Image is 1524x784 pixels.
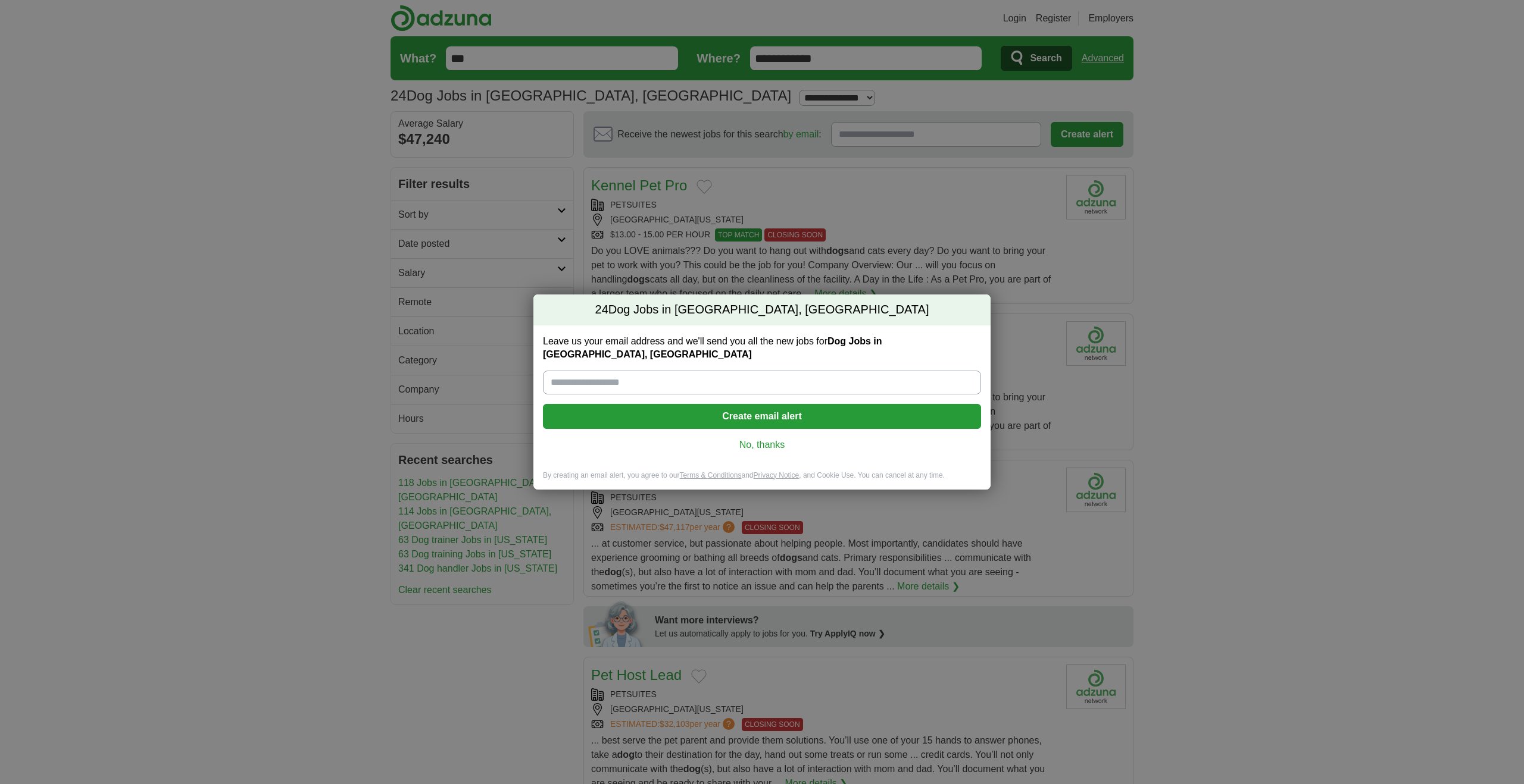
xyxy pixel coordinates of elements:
h2: Dog Jobs in [GEOGRAPHIC_DATA], [GEOGRAPHIC_DATA] [533,294,991,325]
strong: Dog Jobs in [GEOGRAPHIC_DATA], [GEOGRAPHIC_DATA] [543,336,882,359]
button: Create email alert [543,404,981,429]
a: Terms & Conditions [679,471,741,479]
span: 24 [595,302,608,318]
a: No, thanks [552,438,972,451]
a: Privacy Notice [754,471,800,479]
div: By creating an email alert, you agree to our and , and Cookie Use. You can cancel at any time. [533,471,991,490]
label: Leave us your email address and we'll send you all the new jobs for [543,335,981,361]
